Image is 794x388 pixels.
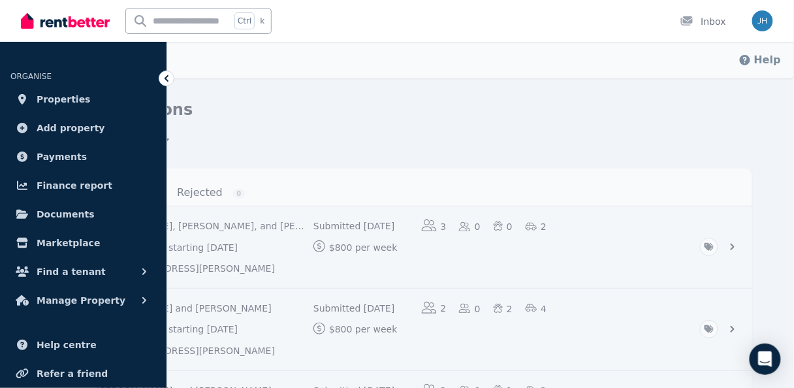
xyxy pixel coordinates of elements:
[10,86,156,112] a: Properties
[10,172,156,199] a: Finance report
[84,206,752,288] a: View application: Hamsa Iraad, Nimco Iraad, and Mahad Abdi Iraad
[37,178,112,193] span: Finance report
[234,12,255,29] span: Ctrl
[750,344,781,375] div: Open Intercom Messenger
[232,189,246,199] span: 0
[738,52,781,68] button: Help
[10,361,156,387] a: Refer a friend
[680,15,726,28] div: Inbox
[177,182,246,204] a: Rejected
[37,120,105,136] span: Add property
[37,206,95,222] span: Documents
[260,16,264,26] span: k
[10,201,156,227] a: Documents
[10,230,156,256] a: Marketplace
[37,366,108,381] span: Refer a friend
[10,72,52,81] span: ORGANISE
[37,235,100,251] span: Marketplace
[37,337,97,353] span: Help centre
[10,287,156,314] button: Manage Property
[37,293,125,308] span: Manage Property
[37,91,91,107] span: Properties
[10,115,156,141] a: Add property
[10,332,156,358] a: Help centre
[10,144,156,170] a: Payments
[84,289,752,370] a: View application: Tina Mantoufeh and Michael Mantoufeh
[37,149,87,165] span: Payments
[752,10,773,31] img: Serenity Stays Management Pty Ltd
[10,259,156,285] button: Find a tenant
[37,264,106,280] span: Find a tenant
[21,11,110,31] img: RentBetter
